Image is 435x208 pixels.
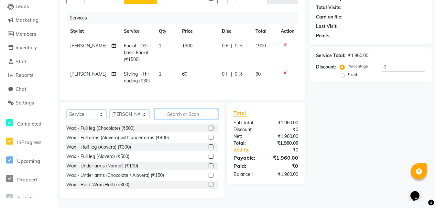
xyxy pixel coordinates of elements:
span: Chat [16,86,26,92]
div: Card on file: [316,14,343,20]
span: Leads [16,3,29,9]
div: ₹1,960.00 [266,140,303,147]
label: Fixed [347,72,357,78]
div: ₹1,960.00 [266,119,303,126]
div: ₹0 [272,147,303,153]
span: [PERSON_NAME] [70,71,106,77]
span: 60 [182,71,187,77]
span: 1900 [256,43,266,49]
span: Reports [16,72,33,78]
span: Total [234,110,248,116]
a: Marketing [2,17,55,24]
div: ₹1,960.00 [348,52,368,59]
div: Services [67,12,303,24]
div: Discount: [229,126,266,133]
span: 60 [256,71,261,77]
div: ₹1,960.00 [266,154,303,162]
span: Members [16,31,36,37]
div: Wax - Full leg (Alovera) (₹500) [66,153,129,160]
span: Facial - O3+basic Facial (₹1500) [124,43,149,62]
span: Tentative [17,195,38,202]
div: ₹1,960.00 [266,133,303,140]
th: Service [120,24,155,39]
span: Staff [16,58,27,65]
span: Completed [17,121,41,127]
div: Wax - Back Wax (Half) (₹300) [66,181,129,188]
span: Styling - Threading (₹30) [124,71,150,84]
span: 1 [159,71,161,77]
div: Payable: [229,154,266,162]
a: Chat [2,86,55,93]
a: Members [2,31,55,38]
th: Total [252,24,277,39]
div: Discount: [316,64,336,70]
div: ₹0 [266,126,303,133]
span: [PERSON_NAME] [70,43,106,49]
span: | [231,43,232,49]
div: Last Visit: [316,23,338,30]
div: Wax - Full arms (Alovera) with under arms (₹400) [66,134,169,141]
span: Upcoming [17,158,40,164]
span: 0 F [222,71,228,78]
span: 1 [159,43,161,49]
th: Price [178,24,218,39]
span: Inventory [16,44,37,51]
span: 0 F [222,43,228,49]
a: Add Tip [229,147,272,153]
th: Action [277,24,298,39]
th: Stylist [66,24,120,39]
input: Search or Scan [155,109,218,119]
span: Dropped [17,177,37,183]
div: Balance : [229,171,266,178]
iframe: chat widget [408,182,429,202]
a: Settings [2,99,55,107]
div: Service Total: [316,52,345,59]
div: ₹0 [266,162,303,170]
div: Wax - Full leg (Chocolate) (₹500) [66,125,135,132]
span: | [231,71,232,78]
a: Staff [2,58,55,66]
div: Wax - Under arms (Normal) (₹100) [66,163,138,169]
span: 1900 [182,43,192,49]
span: Settings [16,100,34,106]
a: Reports [2,72,55,79]
a: Inventory [2,44,55,52]
span: Marketing [16,17,38,23]
a: Leads [2,3,55,10]
div: Points: [316,32,331,39]
div: Total: [229,140,266,147]
div: Wax - Under arms (Chocolate / Alovera) (₹150) [66,172,164,179]
div: Total Visits: [316,4,342,11]
div: Wax - Half leg (Alovera) (₹300) [66,144,131,151]
th: Disc [218,24,252,39]
label: Percentage [347,63,368,69]
span: 0 % [235,43,243,49]
div: Net: [229,133,266,140]
span: 0 % [235,71,243,78]
span: InProgress [17,139,41,145]
div: Sub Total: [229,119,266,126]
div: ₹1,960.00 [266,171,303,178]
th: Qty [155,24,178,39]
div: Paid: [229,162,266,170]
